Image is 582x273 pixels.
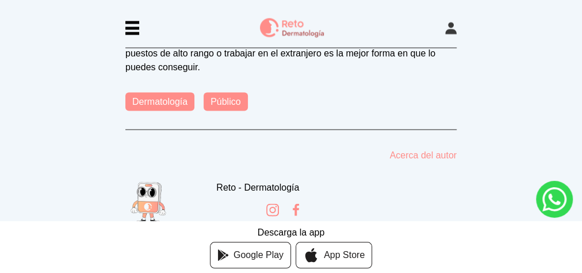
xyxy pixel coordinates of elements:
[125,181,171,227] img: user avatar
[210,242,291,268] a: Google Play
[296,242,372,268] a: App Store
[125,93,194,111] a: Dermatología
[260,18,324,39] img: logo Reto dermatología
[204,93,247,111] a: Público
[389,149,457,162] a: Acerca del autor
[536,181,573,218] a: whatsapp button
[258,223,325,237] div: Descarga la app
[216,181,299,195] div: Reto - Dermatología
[324,248,365,262] span: App Store
[233,248,284,262] span: Google Play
